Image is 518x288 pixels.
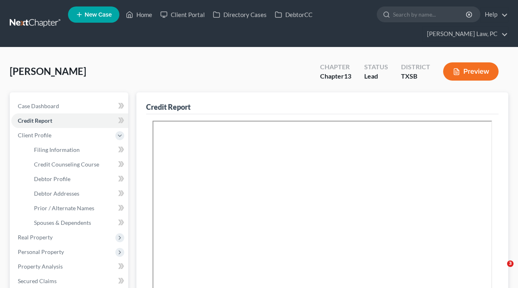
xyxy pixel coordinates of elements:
input: Search by name... [393,7,467,22]
div: District [401,62,430,72]
span: Credit Counseling Course [34,161,99,168]
span: 3 [507,260,514,267]
div: Chapter [320,72,351,81]
span: Personal Property [18,248,64,255]
span: Real Property [18,234,53,241]
a: Client Portal [156,7,209,22]
a: Credit Counseling Course [28,157,128,172]
span: Filing Information [34,146,80,153]
div: TXSB [401,72,430,81]
a: DebtorCC [271,7,316,22]
a: [PERSON_NAME] Law, PC [423,27,508,41]
span: New Case [85,12,112,18]
iframe: Intercom live chat [490,260,510,280]
span: Secured Claims [18,277,57,284]
span: Debtor Addresses [34,190,79,197]
span: Prior / Alternate Names [34,205,94,211]
button: Preview [443,62,499,81]
span: Property Analysis [18,263,63,270]
span: [PERSON_NAME] [10,65,86,77]
div: Lead [364,72,388,81]
a: Spouses & Dependents [28,215,128,230]
span: Debtor Profile [34,175,70,182]
div: Credit Report [146,102,191,112]
span: Case Dashboard [18,102,59,109]
span: 13 [344,72,351,80]
a: Filing Information [28,143,128,157]
a: Case Dashboard [11,99,128,113]
div: Status [364,62,388,72]
a: Directory Cases [209,7,271,22]
a: Debtor Addresses [28,186,128,201]
a: Home [122,7,156,22]
a: Prior / Alternate Names [28,201,128,215]
span: Client Profile [18,132,51,139]
span: Spouses & Dependents [34,219,91,226]
a: Help [481,7,508,22]
a: Property Analysis [11,259,128,274]
span: Credit Report [18,117,52,124]
a: Debtor Profile [28,172,128,186]
a: Credit Report [11,113,128,128]
div: Chapter [320,62,351,72]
